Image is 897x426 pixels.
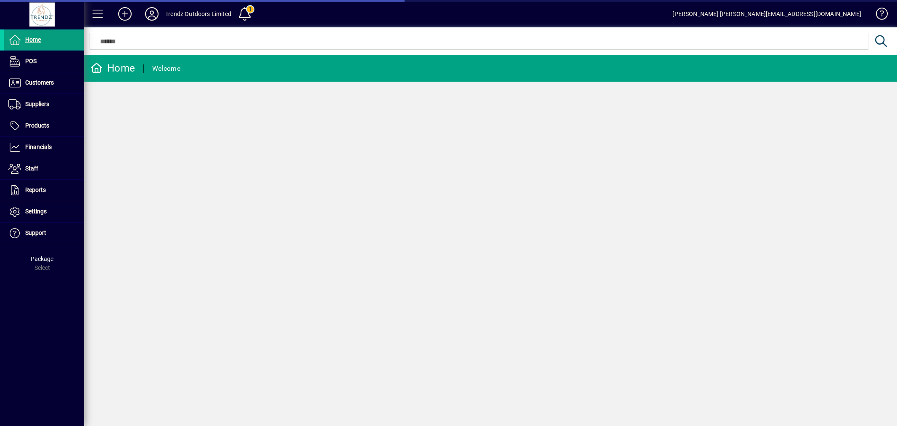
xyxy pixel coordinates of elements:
[4,94,84,115] a: Suppliers
[25,144,52,150] span: Financials
[25,208,47,215] span: Settings
[138,6,165,21] button: Profile
[25,186,46,193] span: Reports
[4,51,84,72] a: POS
[4,115,84,136] a: Products
[4,137,84,158] a: Financials
[90,61,135,75] div: Home
[4,180,84,201] a: Reports
[672,7,861,21] div: [PERSON_NAME] [PERSON_NAME][EMAIL_ADDRESS][DOMAIN_NAME]
[111,6,138,21] button: Add
[25,36,41,43] span: Home
[165,7,231,21] div: Trendz Outdoors Limited
[870,2,886,29] a: Knowledge Base
[4,201,84,222] a: Settings
[25,165,38,172] span: Staff
[4,72,84,93] a: Customers
[25,101,49,107] span: Suppliers
[4,158,84,179] a: Staff
[31,256,53,262] span: Package
[25,122,49,129] span: Products
[25,79,54,86] span: Customers
[25,229,46,236] span: Support
[152,62,180,75] div: Welcome
[4,223,84,244] a: Support
[25,58,37,64] span: POS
